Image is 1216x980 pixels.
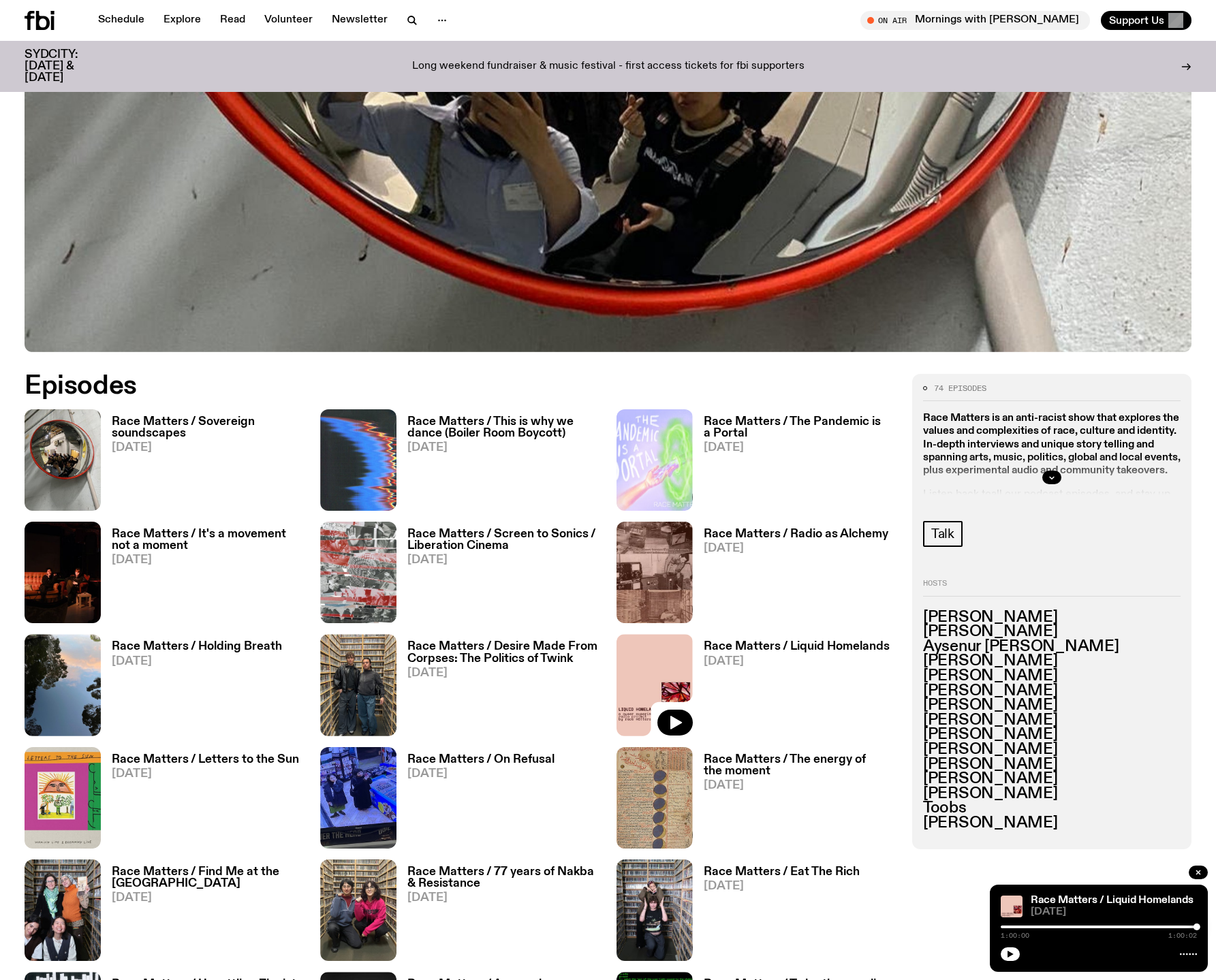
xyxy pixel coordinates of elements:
[25,49,112,84] h3: SYDCITY: [DATE] & [DATE]
[923,742,1181,757] h3: [PERSON_NAME]
[407,667,599,679] span: [DATE]
[112,554,304,566] span: [DATE]
[412,61,805,73] p: Long weekend fundraiser & music festival - first access tickets for fbi supporters
[923,713,1181,728] h3: [PERSON_NAME]
[704,416,896,439] h3: Race Matters / The Pandemic is a Portal
[704,656,890,667] span: [DATE]
[407,768,555,780] span: [DATE]
[923,757,1181,772] h3: [PERSON_NAME]
[407,442,599,454] span: [DATE]
[1109,14,1164,27] span: Support Us
[923,580,1181,596] h2: Hosts
[320,409,396,511] img: A spectral view of a waveform, warped and glitched
[407,554,599,566] span: [DATE]
[256,11,321,30] a: Volunteer
[396,528,599,623] a: Race Matters / Screen to Sonics / Liberation Cinema[DATE]
[923,610,1181,639] h3: [PERSON_NAME] [PERSON_NAME]
[704,780,896,791] span: [DATE]
[704,528,888,540] h3: Race Matters / Radio as Alchemy
[101,641,282,736] a: Race Matters / Holding Breath[DATE]
[112,892,304,904] span: [DATE]
[324,11,396,30] a: Newsletter
[693,866,860,961] a: Race Matters / Eat The Rich[DATE]
[931,526,954,541] span: Talk
[923,727,1181,742] h3: [PERSON_NAME]
[934,385,986,392] span: 74 episodes
[923,698,1181,713] h3: [PERSON_NAME]
[112,754,299,765] h3: Race Matters / Letters to the Sun
[693,641,890,736] a: Race Matters / Liquid Homelands[DATE]
[112,442,304,454] span: [DATE]
[396,754,555,849] a: Race Matters / On Refusal[DATE]
[407,528,599,552] h3: Race Matters / Screen to Sonics / Liberation Cinema
[923,801,1181,816] h3: Toobs
[407,754,555,765] h3: Race Matters / On Refusal
[101,754,299,849] a: Race Matters / Letters to the Sun[DATE]
[320,634,396,736] img: Ethan and Dayvid stand in the fbi music library, they are serving face looking strong but fluid
[923,684,1181,699] h3: [PERSON_NAME]
[101,416,304,511] a: Race Matters / Sovereign soundscapes[DATE]
[1031,895,1194,906] a: Race Matters / Liquid Homelands
[407,641,599,664] h3: Race Matters / Desire Made From Corpses: The Politics of Twink
[112,656,282,667] span: [DATE]
[704,866,860,878] h3: Race Matters / Eat The Rich
[112,641,282,652] h3: Race Matters / Holding Breath
[396,416,599,511] a: Race Matters / This is why we dance (Boiler Room Boycott)[DATE]
[693,528,888,623] a: Race Matters / Radio as Alchemy[DATE]
[704,543,888,554] span: [DATE]
[1001,932,1029,939] span: 1:00:00
[704,754,896,777] h3: Race Matters / The energy of the moment
[25,634,101,736] img: Trees reflect in a body of water in Tommeginne Country, the ancestral lands of Jody, where they c...
[923,413,1181,476] strong: Race Matters is an anti-racist show that explores the values and complexities of race, culture an...
[617,859,693,961] img: Ethan and Yvonne in the music library at the studio. In the background, you can see shelves of CD...
[25,409,101,511] img: A photo of the Race Matters team taken in a rear view or "blindside" mirror. A bunch of people of...
[923,639,1181,654] h3: Aysenur [PERSON_NAME]
[693,754,896,849] a: Race Matters / The energy of the moment[DATE]
[101,528,304,623] a: Race Matters / It's a movement not a moment[DATE]
[112,528,304,552] h3: Race Matters / It's a movement not a moment
[155,11,209,30] a: Explore
[617,522,693,623] img: A collage of three images. From to bottom: Jose Maceda - Ugnayan - for 20 radio stations (1973) P...
[704,442,896,454] span: [DATE]
[212,11,253,30] a: Read
[112,416,304,439] h3: Race Matters / Sovereign soundscapes
[923,772,1181,787] h3: [PERSON_NAME]
[112,866,304,889] h3: Race Matters / Find Me at the [GEOGRAPHIC_DATA]
[923,787,1181,802] h3: [PERSON_NAME]
[407,416,599,439] h3: Race Matters / This is why we dance (Boiler Room Boycott)
[407,892,599,904] span: [DATE]
[112,768,299,780] span: [DATE]
[860,11,1090,30] button: On AirMornings with [PERSON_NAME]
[1031,907,1197,917] span: [DATE]
[90,11,153,30] a: Schedule
[396,866,599,961] a: Race Matters / 77 years of Nakba & Resistance[DATE]
[1001,896,1023,917] img: A pink background with a square illustration in the corner of a frayed, fractal butterfly wing. T...
[923,654,1181,669] h3: [PERSON_NAME]
[923,521,963,547] a: Talk
[617,747,693,849] img: A scanned manuscript of ancient Islamic astrology. There's calligraphy writing in Arabic in black...
[693,416,896,511] a: Race Matters / The Pandemic is a Portal[DATE]
[25,374,797,398] h2: Episodes
[923,669,1181,684] h3: [PERSON_NAME]
[704,641,890,652] h3: Race Matters / Liquid Homelands
[1101,11,1191,30] button: Support Us
[25,522,101,623] img: A photo of Shareeka and Ethan speaking live at The Red Rattler, a repurposed warehouse venue. The...
[320,747,396,849] img: Toobs and Shareeka are in a convenience store, point of view is them taking a photo of surveillan...
[396,641,599,736] a: Race Matters / Desire Made From Corpses: The Politics of Twink[DATE]
[1168,932,1197,939] span: 1:00:02
[407,866,599,889] h3: Race Matters / 77 years of Nakba & Resistance
[101,866,304,961] a: Race Matters / Find Me at the [GEOGRAPHIC_DATA][DATE]
[704,881,860,892] span: [DATE]
[923,816,1181,831] h3: [PERSON_NAME]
